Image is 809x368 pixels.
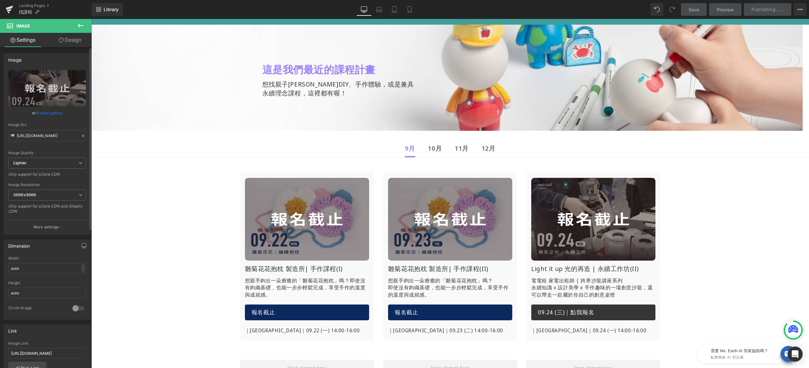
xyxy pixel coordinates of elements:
[689,6,699,13] span: Save
[154,245,278,254] h1: 雛菊花花抱枕 製造所| 手作課程(I)
[313,125,324,134] b: 9月
[440,308,564,316] p: ｜[GEOGRAPHIC_DATA]｜09.24 (一) 14:00-16:00
[171,61,541,70] div: 想找親子[PERSON_NAME]DIY、手作體驗，或是兼具
[390,125,404,134] b: 12月
[440,245,564,254] h1: Light it up 光的再造 | 永續工作坊(II)
[8,110,86,116] div: or
[297,265,421,279] p: 即使沒有鉤織基礎，也能一步步輕鬆完成，享受手作的溫度與成就感。
[8,54,21,63] div: Image
[8,256,86,261] div: Width
[387,3,402,16] a: Tablet
[33,224,59,230] p: More settings
[154,308,278,316] p: ｜[GEOGRAPHIC_DATA]｜09.22 (一) 14:00-16:00
[8,183,86,187] div: Image Resolution
[8,151,86,155] div: Image Quality
[92,3,123,16] a: New Library
[8,204,86,218] div: Only support for UCare CDN and Shopify CDN
[303,289,327,298] span: 報名截止
[440,258,564,279] p: 電電租 家電出租師 | 跨界沙龍講座系列 永續知識 x 設計美學 x 手作趣味的一場創意沙龍，還可以帶走一款屬於你自己的創意桌燈
[8,263,86,274] input: auto
[666,3,678,16] button: Redo
[13,160,27,165] b: Lighter
[4,220,90,234] button: More settings
[717,6,734,13] span: Preview
[154,258,278,279] p: 想親手鉤出一朵療癒的「雛菊花花抱枕」嗎？
[19,3,92,8] a: Landing Pages
[160,289,184,298] span: 報名截止
[447,289,503,298] span: 09.24 (三)｜點我報名
[356,3,372,16] a: Desktop
[794,3,806,16] button: More
[337,125,350,134] strong: 10月
[13,192,36,197] b: 3000x3000
[8,240,30,249] div: Dimension
[171,70,541,79] div: 永續理念課程，這裡都有喔！
[8,123,86,127] div: Image Src
[585,317,711,349] iframe: Tiledesk Widget
[36,107,63,118] a: Browse gallery
[8,305,66,312] div: Circle Image
[8,341,86,346] div: Image Link
[16,23,30,28] span: Image
[8,325,17,334] div: Link
[440,286,564,301] a: 09.24 (三)｜點我報名
[47,33,93,47] a: Design
[8,288,86,298] input: auto
[297,245,421,254] h1: 雛菊花花抱枕 製造所| 手作課程(II)
[297,286,421,301] a: 報名截止
[788,347,803,362] div: Open Intercom Messenger
[297,258,421,265] p: 想親手鉤出一朵療癒的「雛菊花花抱枕」嗎？
[154,286,278,301] a: 報名截止
[709,3,741,16] a: Preview
[8,130,86,141] input: Link
[372,3,387,16] a: Laptop
[8,348,86,359] input: https://your-shop.myshopify.com
[651,3,663,16] button: Undo
[19,9,32,15] span: 找課程
[8,281,86,285] div: Height
[81,264,85,273] div: -
[104,7,119,12] span: Library
[297,308,421,316] p: ｜[GEOGRAPHIC_DATA]｜09.23 (二) 14:00-16:00
[8,172,86,181] div: Only support for UCare CDN
[154,258,274,279] span: 即使沒有鉤織基礎，也能一步步輕鬆完成，享受手作的溫度與成就感。
[363,125,377,134] b: 11月
[402,3,417,16] a: Mobile
[171,44,284,57] b: 這是我們最近的課程計畫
